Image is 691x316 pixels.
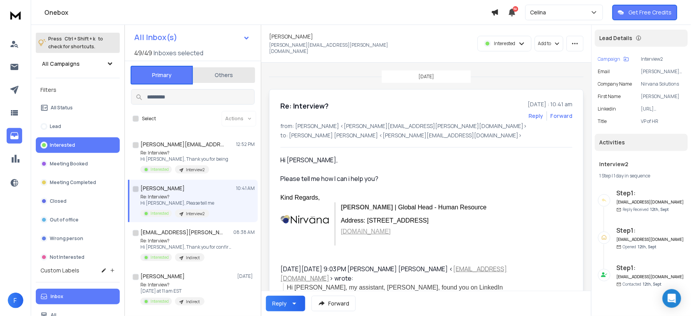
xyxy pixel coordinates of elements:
[8,293,23,308] button: F
[48,35,103,51] p: Press to check for shortcuts.
[641,56,685,62] p: Interview2
[600,172,611,179] span: 1 Step
[233,229,255,235] p: 08:38 AM
[617,237,685,242] h6: [EMAIL_ADDRESS][DOMAIN_NAME]
[395,204,486,211] font: | Global Head - Human Resource
[513,6,518,12] span: 50
[629,9,672,16] p: Get Free Credits
[36,249,120,265] button: Not Interested
[50,235,83,242] p: Wrong person
[36,137,120,153] button: Interested
[236,185,255,191] p: 10:41 AM
[36,212,120,228] button: Out of office
[612,5,677,20] button: Get Free Credits
[266,296,305,311] button: Reply
[44,8,491,17] h1: Onebox
[128,30,256,45] button: All Inbox(s)
[617,188,685,198] h6: Step 1 :
[617,199,685,205] h6: [EMAIL_ADDRESS][DOMAIN_NAME]
[598,106,616,112] p: linkedin
[186,211,205,217] p: Interview2
[36,231,120,246] button: Wrong person
[663,289,681,308] div: Open Intercom Messenger
[140,228,226,236] h1: [EMAIL_ADDRESS][PERSON_NAME][DOMAIN_NAME]
[36,119,120,134] button: Lead
[36,84,120,95] h3: Filters
[643,281,662,287] span: 12th, Sept
[50,161,88,167] p: Meeting Booked
[51,293,63,300] p: Inbox
[598,56,621,62] p: Campaign
[140,200,214,206] p: Hi [PERSON_NAME], Please tell me
[617,274,685,280] h6: [EMAIL_ADDRESS][DOMAIN_NAME]
[600,34,633,42] p: Lead Details
[140,140,226,148] h1: [PERSON_NAME][EMAIL_ADDRESS][DOMAIN_NAME]
[134,33,177,41] h1: All Inbox(s)
[131,66,193,84] button: Primary
[280,122,572,130] p: from: [PERSON_NAME] <[PERSON_NAME][EMAIL_ADDRESS][PERSON_NAME][DOMAIN_NAME]>
[595,134,688,151] div: Activities
[186,255,200,261] p: Indirect
[237,273,255,279] p: [DATE]
[150,211,169,216] p: Interested
[193,67,255,84] button: Others
[341,228,391,235] font: [DOMAIN_NAME]
[50,179,96,186] p: Meeting Completed
[641,68,685,75] p: [PERSON_NAME][EMAIL_ADDRESS][PERSON_NAME][DOMAIN_NAME]
[341,217,429,224] font: Address: [STREET_ADDRESS]
[528,112,543,120] button: Reply
[236,141,255,147] p: 12:52 PM
[36,289,120,304] button: Inbox
[280,174,507,183] div: Please tell me how I can i help you?
[140,156,228,162] p: Hi [PERSON_NAME], Thank you for being
[598,93,621,100] p: First Name
[140,150,228,156] p: Re: Interview?
[623,281,662,287] p: Contacted
[186,299,200,305] p: Indirect
[530,9,549,16] p: Celina
[641,93,685,100] p: [PERSON_NAME]
[641,106,685,112] p: [URL][DOMAIN_NAME][PERSON_NAME]
[140,238,234,244] p: Re: Interview?
[617,226,685,235] h6: Step 1 :
[617,263,685,272] h6: Step 1 :
[140,272,185,280] h1: [PERSON_NAME]
[638,244,657,249] span: 12th, Sept
[42,60,80,68] h1: All Campaigns
[50,254,84,260] p: Not Interested
[140,194,214,200] p: Re: Interview?
[600,160,683,168] h1: Interview2
[494,40,516,47] p: Interested
[36,175,120,190] button: Meeting Completed
[50,217,79,223] p: Out of office
[623,244,657,250] p: Opened
[641,118,685,125] p: VP of HR
[142,116,156,122] label: Select
[50,142,75,148] p: Interested
[311,296,356,311] button: Forward
[150,298,169,304] p: Interested
[50,123,61,130] p: Lead
[50,198,66,204] p: Closed
[623,207,669,212] p: Reply Received
[140,184,185,192] h1: [PERSON_NAME]
[280,215,329,224] img: logo2.png
[280,264,507,283] div: [DATE][DATE] 9:03 PM [PERSON_NAME] [PERSON_NAME] < > wrote:
[36,193,120,209] button: Closed
[280,155,507,165] div: Hi [PERSON_NAME],
[150,167,169,172] p: Interested
[186,167,205,173] p: Interview2
[140,282,205,288] p: Re: Interview?
[36,156,120,172] button: Meeting Booked
[550,112,572,120] div: Forward
[641,81,685,87] p: Nirvana Solutions
[63,34,96,43] span: Ctrl + Shift + k
[40,267,79,274] h3: Custom Labels
[598,56,629,62] button: Campaign
[140,288,205,294] p: [DATE] at 11 am EST
[598,118,607,125] p: title
[287,283,507,302] div: Hi [PERSON_NAME], my assistant, [PERSON_NAME], found you on LinkedIn and recommended I reach out,...
[280,100,329,111] h1: Re: Interview?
